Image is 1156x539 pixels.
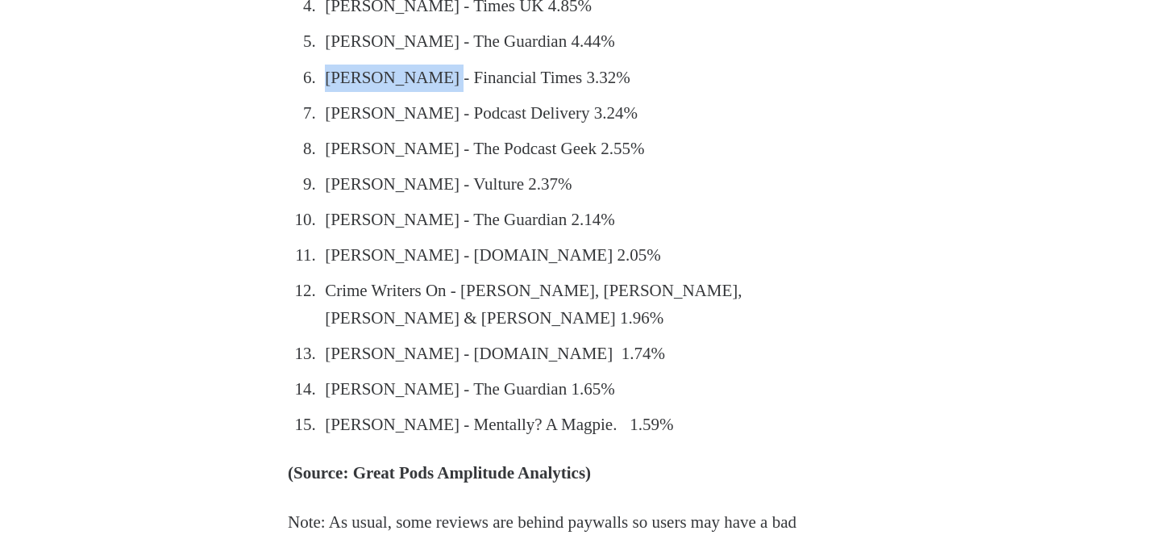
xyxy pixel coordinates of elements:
[320,278,843,332] li: Crime Writers On - [PERSON_NAME], [PERSON_NAME], [PERSON_NAME] & [PERSON_NAME] 1.96%
[320,341,843,368] li: [PERSON_NAME] - [DOMAIN_NAME] 1.74%
[320,65,843,92] li: [PERSON_NAME] - Financial Times 3.32%
[320,412,843,439] li: [PERSON_NAME] - Mentally? A Magpie. 1.59%
[320,207,843,234] li: [PERSON_NAME] - The Guardian 2.14%
[320,28,843,56] li: [PERSON_NAME] - The Guardian 4.44%
[320,100,843,127] li: [PERSON_NAME] - Podcast Delivery 3.24%
[320,376,843,403] li: [PERSON_NAME] - The Guardian 1.65%
[320,242,843,269] li: [PERSON_NAME] - [DOMAIN_NAME] 2.05%
[288,463,591,483] strong: (Source: Great Pods Amplitude Analytics)
[320,136,843,163] li: [PERSON_NAME] - The Podcast Geek 2.55%
[320,171,843,198] li: [PERSON_NAME] - Vulture 2.37%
